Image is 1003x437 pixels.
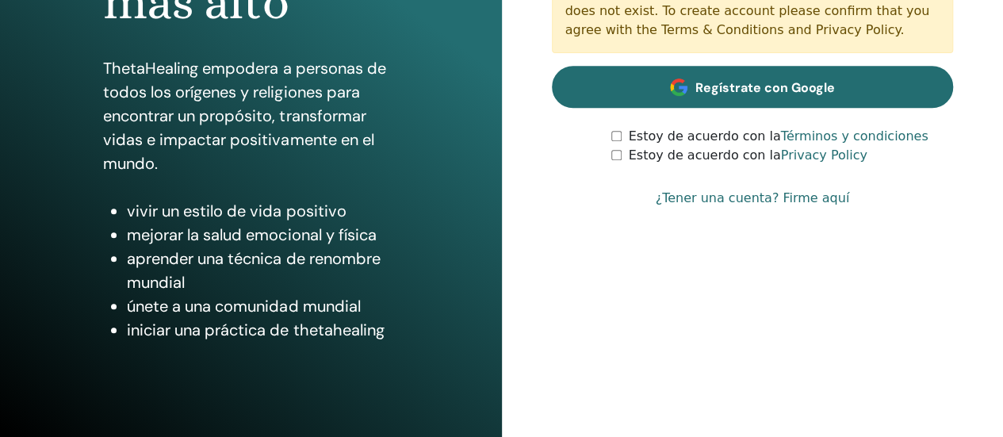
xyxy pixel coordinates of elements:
label: Estoy de acuerdo con la [628,146,867,165]
li: iniciar una práctica de thetahealing [127,318,398,342]
a: ¿Tener una cuenta? Firme aquí [655,189,849,208]
li: vivir un estilo de vida positivo [127,199,398,223]
a: Términos y condiciones [781,128,928,144]
span: Regístrate con Google [695,79,835,96]
a: Privacy Policy [781,148,867,163]
li: aprender una técnica de renombre mundial [127,247,398,294]
li: mejorar la salud emocional y física [127,223,398,247]
p: ThetaHealing empodera a personas de todos los orígenes y religiones para encontrar un propósito, ... [103,56,398,175]
li: únete a una comunidad mundial [127,294,398,318]
label: Estoy de acuerdo con la [628,127,928,146]
a: Regístrate con Google [552,66,954,108]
